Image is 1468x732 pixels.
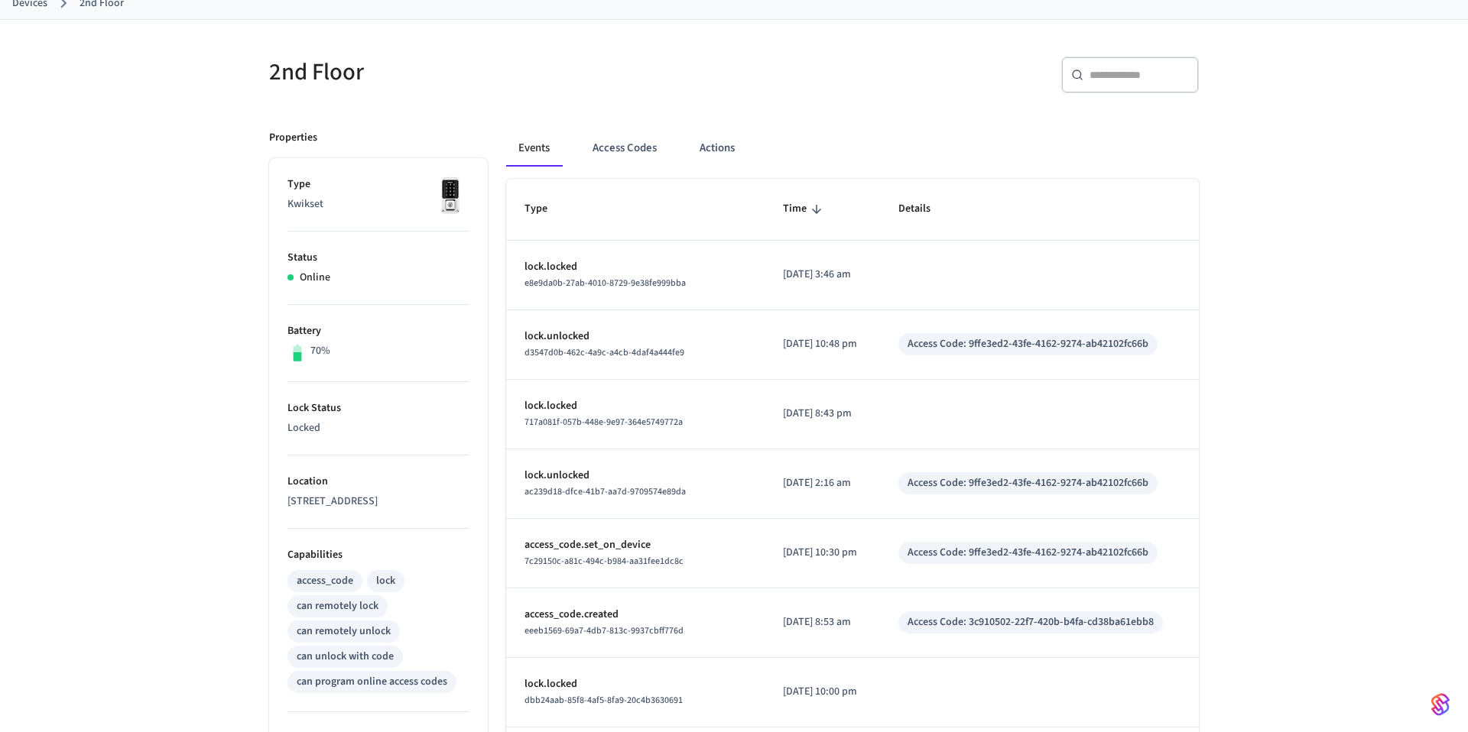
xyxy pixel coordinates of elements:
[525,676,746,692] p: lock.locked
[783,197,827,221] span: Time
[783,406,862,422] p: [DATE] 8:43 pm
[297,649,394,665] div: can unlock with code
[287,474,469,490] p: Location
[783,684,862,700] p: [DATE] 10:00 pm
[1431,692,1450,717] img: SeamLogoGradient.69752ec5.svg
[525,468,746,484] p: lock.unlocked
[297,598,378,614] div: can remotely lock
[525,259,746,275] p: lock.locked
[269,130,317,146] p: Properties
[297,674,447,690] div: can program online access codes
[287,177,469,193] p: Type
[525,694,683,707] span: dbb24aab-85f8-4af5-8fa9-20c4b3630691
[287,196,469,212] p: Kwikset
[687,130,747,167] button: Actions
[287,400,469,416] p: Lock Status
[783,475,862,491] p: [DATE] 2:16 am
[783,614,862,630] p: [DATE] 8:53 am
[525,485,686,498] span: ac239d18-dfce-41b7-aa7d-9709574e89da
[525,537,746,553] p: access_code.set_on_device
[525,624,684,637] span: eeeb1569-69a7-4db7-813c-9937cbff776d
[506,130,562,167] button: Events
[908,614,1154,630] div: Access Code: 3c910502-22f7-420b-b4fa-cd38ba61ebb8
[783,267,862,283] p: [DATE] 3:46 am
[525,607,746,623] p: access_code.created
[908,545,1148,561] div: Access Code: 9ffe3ed2-43fe-4162-9274-ab42102fc66b
[525,555,684,568] span: 7c29150c-a81c-494c-b984-aa31fee1dc8c
[310,343,330,359] p: 70%
[287,547,469,563] p: Capabilities
[580,130,669,167] button: Access Codes
[287,420,469,436] p: Locked
[525,346,684,359] span: d3547d0b-462c-4a9c-a4cb-4daf4a444fe9
[525,329,746,345] p: lock.unlocked
[908,336,1148,352] div: Access Code: 9ffe3ed2-43fe-4162-9274-ab42102fc66b
[300,270,330,286] p: Online
[525,416,683,429] span: 717a081f-057b-448e-9e97-364e5749772a
[898,197,950,221] span: Details
[783,545,862,561] p: [DATE] 10:30 pm
[297,573,353,589] div: access_code
[525,197,567,221] span: Type
[287,494,469,510] p: [STREET_ADDRESS]
[269,57,725,88] h5: 2nd Floor
[287,250,469,266] p: Status
[783,336,862,352] p: [DATE] 10:48 pm
[506,130,1199,167] div: ant example
[908,475,1148,491] div: Access Code: 9ffe3ed2-43fe-4162-9274-ab42102fc66b
[287,323,469,339] p: Battery
[525,277,686,290] span: e8e9da0b-27ab-4010-8729-9e38fe999bba
[525,398,746,414] p: lock.locked
[431,177,469,215] img: Kwikset Halo Touchscreen Wifi Enabled Smart Lock, Polished Chrome, Front
[297,623,391,640] div: can remotely unlock
[376,573,395,589] div: lock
